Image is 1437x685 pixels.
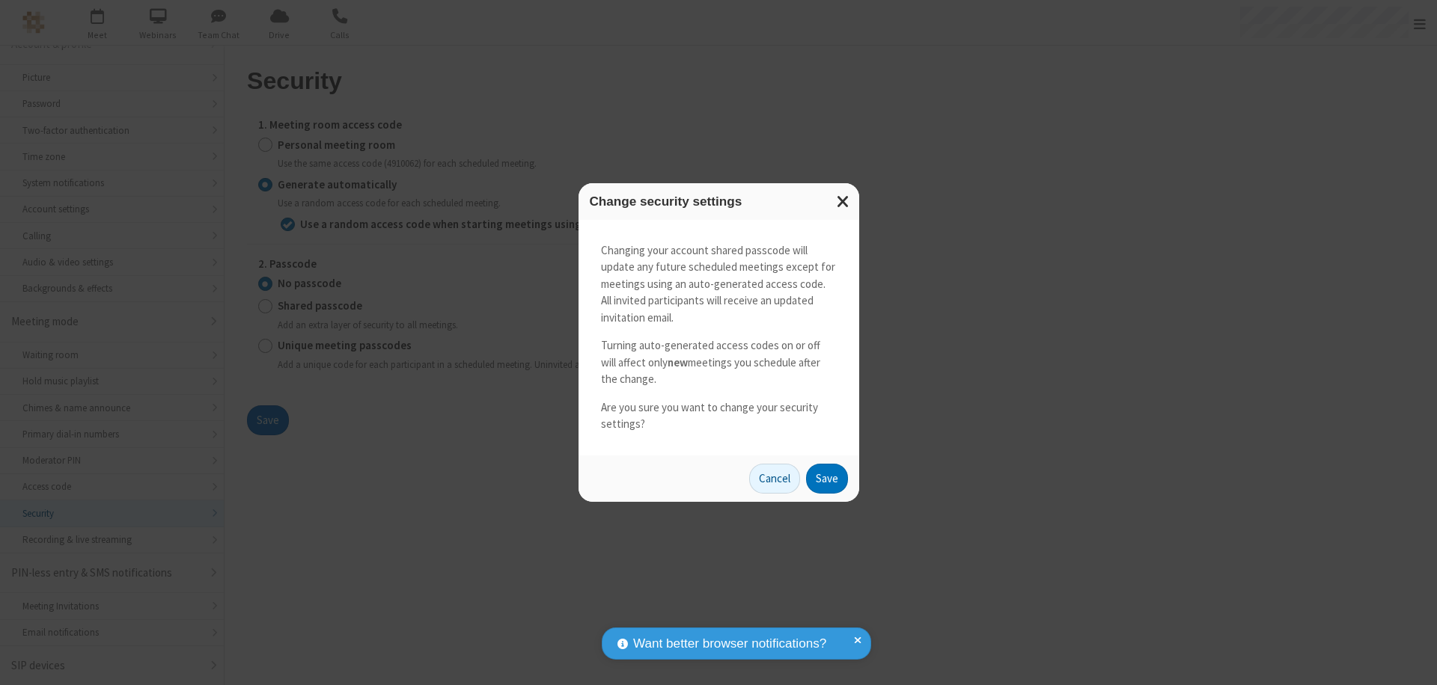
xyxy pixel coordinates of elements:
[590,194,848,209] h3: Change security settings
[668,355,688,369] strong: new
[601,242,837,327] p: Changing your account shared passcode will update any future scheduled meetings except for meetin...
[749,464,800,494] button: Cancel
[601,399,837,433] p: Are you sure you want to change your security settings?
[806,464,848,494] button: Save
[601,337,837,388] p: Turning auto-generated access codes on or off will affect only meetings you schedule after the ch...
[828,183,859,220] button: Close modal
[633,634,826,654] span: Want better browser notifications?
